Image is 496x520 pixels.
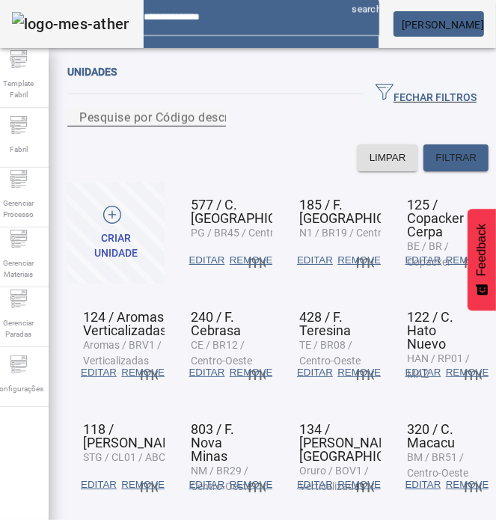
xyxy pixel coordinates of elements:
[83,309,167,338] span: 124 / Aromas Verticalizadas
[405,365,441,380] span: EDITAR
[67,183,165,284] button: Criar unidade
[183,247,231,274] button: EDITAR
[230,253,280,268] span: REMOVER
[192,197,321,226] span: 577 / C. [GEOGRAPHIC_DATA]
[297,253,333,268] span: EDITAR
[12,12,129,36] img: logo-mes-athena
[243,471,270,498] button: Mais
[339,471,387,498] button: REMOVER
[67,66,117,78] span: Unidades
[423,144,489,171] button: FILTRAR
[408,197,465,239] span: 125 / Copacker Cerpa
[297,477,333,492] span: EDITAR
[446,477,496,492] span: REMOVER
[79,110,301,124] mat-label: Pesquise por Código descrição ou sigla
[337,365,388,380] span: REMOVER
[352,471,379,498] button: Mais
[408,421,456,450] span: 320 / C. Macacu
[475,224,489,276] span: Feedback
[402,19,484,31] span: [PERSON_NAME]
[231,247,279,274] button: REMOVER
[75,359,123,386] button: EDITAR
[189,477,225,492] span: EDITAR
[352,247,379,274] button: Mais
[192,465,253,492] span: NM / BR29 / Centro-Oeste
[299,465,369,492] span: Oruro / BOV1 / Verticalizadas
[79,231,153,260] div: Criar unidade
[297,365,333,380] span: EDITAR
[299,421,429,464] span: 134 / [PERSON_NAME] [GEOGRAPHIC_DATA]
[468,209,496,311] button: Feedback - Mostrar pesquisa
[408,352,471,380] span: HAN / RP01 / MAZ
[192,421,235,464] span: 803 / F. Nova Minas
[447,359,495,386] button: REMOVER
[405,477,441,492] span: EDITAR
[230,477,280,492] span: REMOVER
[123,471,171,498] button: REMOVER
[291,471,339,498] button: EDITAR
[446,365,496,380] span: REMOVER
[135,471,162,498] button: Mais
[339,247,387,274] button: REMOVER
[135,359,162,386] button: Mais
[183,471,231,498] button: EDITAR
[192,309,242,338] span: 240 / F. Cebrasa
[447,247,495,274] button: REMOVER
[121,477,171,492] span: REMOVER
[299,309,351,338] span: 428 / F. Teresina
[291,247,339,274] button: EDITAR
[459,471,486,498] button: Mais
[352,359,379,386] button: Mais
[231,471,279,498] button: REMOVER
[75,471,123,498] button: EDITAR
[121,365,171,380] span: REMOVER
[376,83,477,105] span: FECHAR FILTROS
[189,365,225,380] span: EDITAR
[230,365,280,380] span: REMOVER
[364,81,489,108] button: FECHAR FILTROS
[435,150,477,165] span: FILTRAR
[299,197,429,226] span: 185 / F. [GEOGRAPHIC_DATA]
[408,309,454,352] span: 122 / C. Hato Nuevo
[399,359,447,386] button: EDITAR
[81,365,117,380] span: EDITAR
[123,359,171,386] button: REMOVER
[408,240,452,268] span: BE / BR / Copacker
[243,359,270,386] button: Mais
[447,471,495,498] button: REMOVER
[231,359,279,386] button: REMOVER
[399,247,447,274] button: EDITAR
[337,477,388,492] span: REMOVER
[243,247,270,274] button: Mais
[358,144,418,171] button: LIMPAR
[459,247,486,274] button: Mais
[399,471,447,498] button: EDITAR
[291,359,339,386] button: EDITAR
[183,359,231,386] button: EDITAR
[83,421,186,450] span: 118 / [PERSON_NAME]
[446,253,496,268] span: REMOVER
[189,253,225,268] span: EDITAR
[339,359,387,386] button: REMOVER
[337,253,388,268] span: REMOVER
[370,150,406,165] span: LIMPAR
[459,359,486,386] button: Mais
[5,139,32,159] span: Fabril
[405,253,441,268] span: EDITAR
[81,477,117,492] span: EDITAR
